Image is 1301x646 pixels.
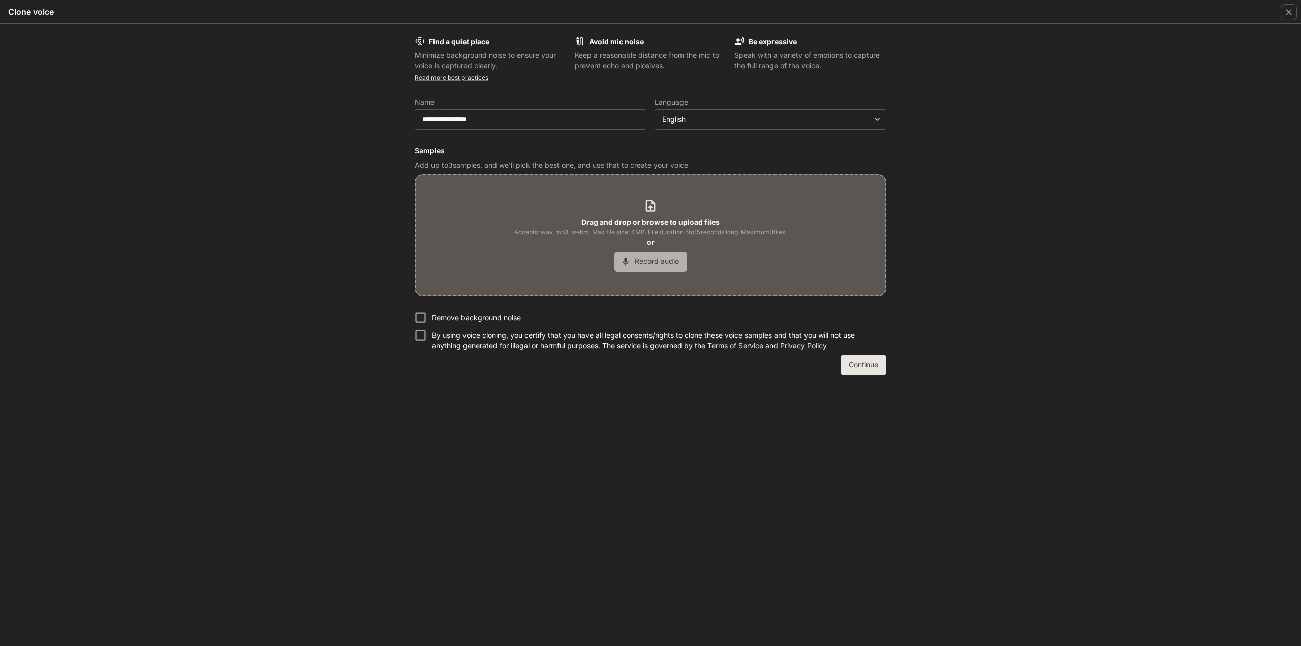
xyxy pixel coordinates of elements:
p: By using voice cloning, you certify that you have all legal consents/rights to clone these voice ... [432,330,878,351]
p: Language [655,99,688,106]
div: English [655,114,886,125]
a: Privacy Policy [780,341,827,350]
b: or [647,238,655,247]
h5: Clone voice [8,6,54,17]
p: Speak with a variety of emotions to capture the full range of the voice. [734,50,886,71]
p: Name [415,99,435,106]
b: Drag and drop or browse to upload files [581,218,720,226]
a: Read more best practices [415,74,488,81]
b: Find a quiet place [429,37,489,46]
p: Remove background noise [432,313,521,323]
span: Accepts: wav, mp3, webm. Max file size: 4MB. File duration 5 to 15 seconds long. Maximum 3 files. [514,227,787,237]
div: English [662,114,870,125]
button: Record audio [614,252,687,272]
p: Add up to 3 samples, and we'll pick the best one, and use that to create your voice [415,160,886,170]
h6: Samples [415,146,886,156]
p: Keep a reasonable distance from the mic to prevent echo and plosives. [575,50,727,71]
button: Continue [841,355,886,375]
b: Avoid mic noise [589,37,644,46]
a: Terms of Service [707,341,763,350]
b: Be expressive [749,37,797,46]
p: Minimize background noise to ensure your voice is captured clearly. [415,50,567,71]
